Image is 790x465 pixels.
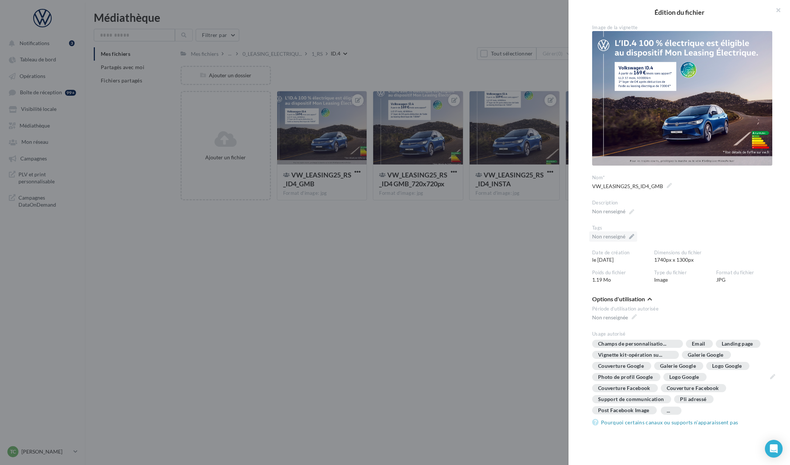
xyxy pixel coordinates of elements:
div: Galerie Google [688,352,724,358]
div: Logo Google [712,363,742,369]
span: Non renseignée [592,312,637,323]
div: Pli adressé [680,397,706,402]
div: Non renseigné [592,233,625,240]
div: Image [654,269,716,284]
div: JPG [716,269,778,284]
div: Logo Google [669,374,699,380]
div: Tags [592,225,772,231]
div: Date de création [592,250,648,256]
div: Couverture Facebook [598,386,650,391]
div: Couverture Facebook [667,386,719,391]
div: Type du fichier [654,269,710,276]
div: Email [692,341,705,347]
div: ... [661,407,681,415]
div: Galerie Google [660,363,696,369]
a: Pourquoi certains canaux ou supports n’apparaissent pas [592,418,741,427]
div: Poids du fichier [592,269,648,276]
div: Photo de profil Google [598,374,653,380]
img: VW_LEASING25_RS_ID4_GMB [592,31,772,166]
div: Format du fichier [716,269,772,276]
div: Support de communication [598,397,664,402]
div: Couverture Google [598,363,644,369]
div: le [DATE] [592,250,654,264]
span: VW_LEASING25_RS_ID4_GMB [592,181,672,191]
div: 1.19 Mo [592,269,654,284]
div: Dimensions du fichier [654,250,772,256]
span: Non renseigné [592,206,634,217]
span: Vignette kit-opération su... [598,352,671,357]
button: Options d'utilisation [592,295,652,304]
div: Open Intercom Messenger [765,440,783,458]
div: Description [592,200,772,206]
h2: Édition du fichier [580,9,778,16]
span: Options d'utilisation [592,296,645,302]
div: Landing page [722,341,753,347]
div: Image de la vignette [592,24,772,31]
div: Période d’utilisation autorisée [592,306,772,312]
span: Champs de personnalisatio... [598,341,676,346]
div: 1740px x 1300px [654,250,778,264]
div: Usage autorisé [592,331,772,337]
div: Post Facebook Image [598,408,649,413]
